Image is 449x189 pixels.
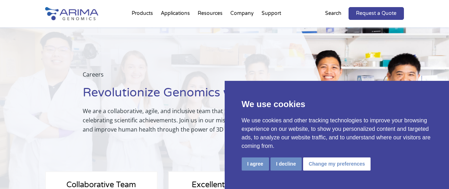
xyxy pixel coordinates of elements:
img: Arima-Genomics-logo [45,7,98,20]
button: I agree [242,157,269,171]
a: Request a Quote [349,7,404,20]
p: We use cookies and other tracking technologies to improve your browsing experience on our website... [242,116,432,150]
p: We use cookies [242,98,432,111]
button: I decline [270,157,302,171]
h1: Revolutionize Genomics with Us [83,85,313,106]
p: We are a collaborative, agile, and inclusive team that thrives on learning and celebrating scient... [83,106,313,134]
p: Search [325,9,341,18]
p: Careers [83,70,313,85]
button: Change my preferences [303,157,371,171]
